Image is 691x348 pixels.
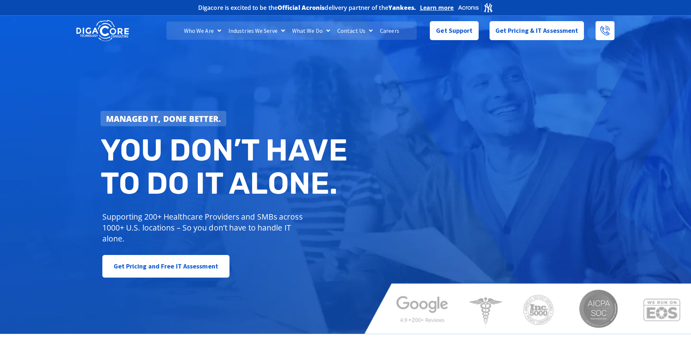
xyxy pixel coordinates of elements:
[225,22,288,40] a: Industries We Serve
[376,22,403,40] a: Careers
[388,4,416,12] b: Yankees.
[101,111,227,126] a: Managed IT, done better.
[490,21,584,40] a: Get Pricing & IT Assessment
[430,21,478,40] a: Get Support
[102,211,306,244] p: Supporting 200+ Healthcare Providers and SMBs across 1000+ U.S. locations – So you don’t have to ...
[166,22,416,40] nav: Menu
[198,5,416,11] h2: Digacore is excited to be the delivery partner of the
[106,113,221,124] strong: Managed IT, done better.
[102,255,229,278] a: Get Pricing and Free IT Assessment
[436,23,472,38] span: Get Support
[495,23,578,38] span: Get Pricing & IT Assessment
[420,4,454,11] a: Learn more
[288,22,334,40] a: What We Do
[114,259,218,274] span: Get Pricing and Free IT Assessment
[101,134,351,200] h2: You don’t have to do IT alone.
[180,22,225,40] a: Who We Are
[278,4,325,12] b: Official Acronis
[76,19,129,42] img: DigaCore Technology Consulting
[458,2,493,13] img: Acronis
[334,22,376,40] a: Contact Us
